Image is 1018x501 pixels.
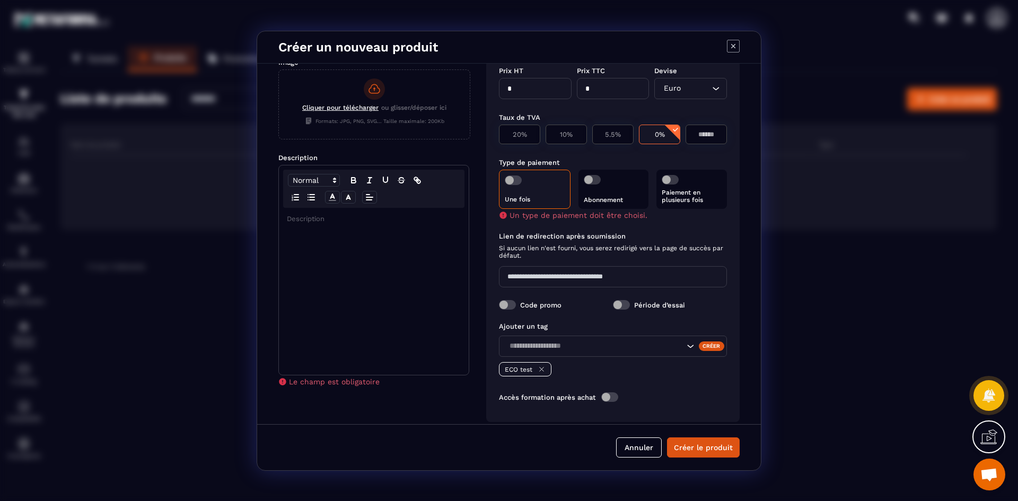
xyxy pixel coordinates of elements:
[499,113,540,121] label: Taux de TVA
[381,104,446,114] span: ou glisser/déposer ici
[577,67,605,75] label: Prix TTC
[499,159,560,166] label: Type de paiement
[505,196,565,203] p: Une fois
[598,130,628,138] p: 5.5%
[499,336,727,357] div: Search for option
[499,232,727,240] label: Lien de redirection après soumission
[973,459,1005,490] div: Ouvrir le chat
[505,130,534,138] p: 20%
[506,340,684,352] input: Search for option
[654,67,677,75] label: Devise
[584,196,644,204] p: Abonnement
[499,322,548,330] label: Ajouter un tag
[302,104,379,111] span: Cliquer pour télécharger
[683,83,709,94] input: Search for option
[616,437,662,458] button: Annuler
[661,83,683,94] span: Euro
[278,40,438,55] h4: Créer un nouveau produit
[699,341,725,350] div: Créer
[662,189,722,204] p: Paiement en plusieurs fois
[499,244,727,259] span: Si aucun lien n'est fourni, vous serez redirigé vers la page de succès par défaut.
[645,130,674,138] p: 0%
[499,67,523,75] label: Prix HT
[510,211,647,219] span: Un type de paiement doit être choisi.
[634,301,685,309] label: Période d’essai
[654,78,727,99] div: Search for option
[278,58,299,66] label: Image
[499,393,596,401] label: Accès formation après achat
[520,301,561,309] label: Code promo
[667,437,740,458] button: Créer le produit
[289,377,380,386] span: Le champ est obligatoire
[551,130,581,138] p: 10%
[305,117,444,125] span: Formats: JPG, PNG, SVG... Taille maximale: 200Kb
[278,154,318,162] label: Description
[505,365,532,373] p: ECO test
